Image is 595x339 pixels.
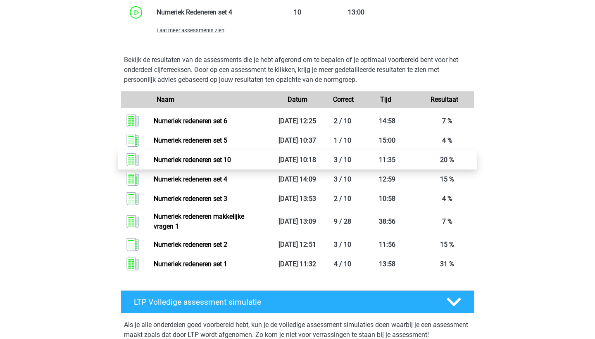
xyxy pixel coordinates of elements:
a: Numeriek redeneren set 3 [154,195,227,203]
a: Numeriek redeneren set 10 [154,156,231,164]
div: Resultaat [415,95,474,105]
p: Bekijk de resultaten van de assessments die je hebt afgerond om te bepalen of je optimaal voorber... [124,55,471,85]
div: Tijd [356,95,415,105]
div: Datum [268,95,327,105]
a: Numeriek redeneren set 5 [154,136,227,144]
a: Numeriek redeneren set 6 [154,117,227,125]
h4: LTP Volledige assessment simulatie [134,297,433,307]
div: Naam [150,95,268,105]
a: Numeriek redeneren makkelijke vragen 1 [154,212,244,230]
div: Correct [327,95,356,105]
a: Numeriek redeneren set 1 [154,260,227,268]
a: LTP Volledige assessment simulatie [117,290,478,313]
span: Laat meer assessments zien [157,27,224,33]
a: Numeriek redeneren set 4 [154,175,227,183]
a: Numeriek redeneren set 2 [154,241,227,248]
div: Numeriek Redeneren set 4 [150,7,268,17]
